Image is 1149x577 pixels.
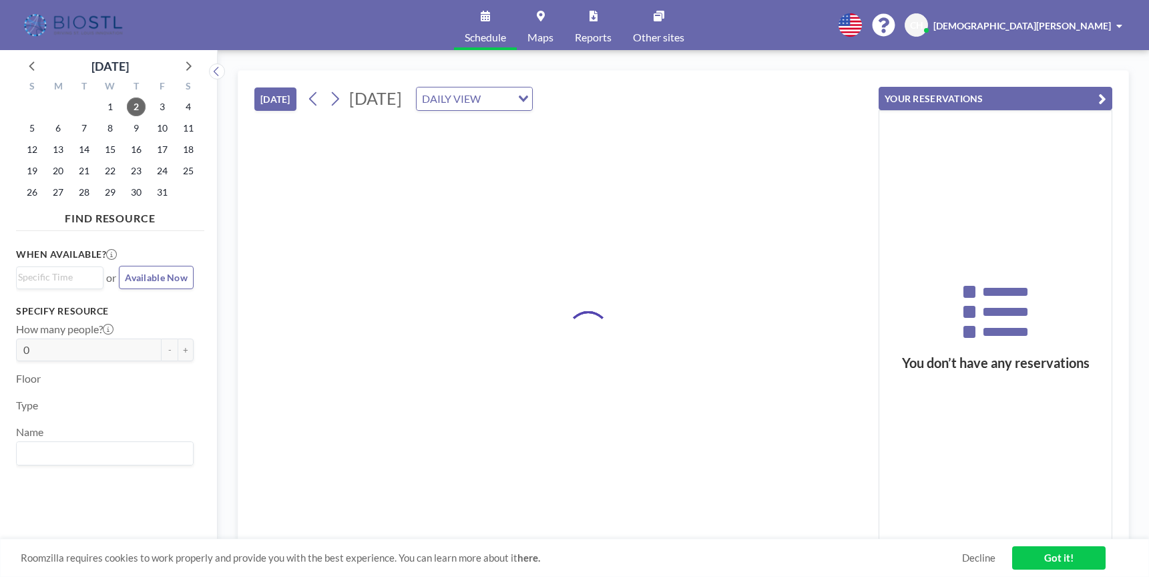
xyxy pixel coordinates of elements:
[125,272,188,283] span: Available Now
[23,183,41,202] span: Sunday, October 26, 2025
[153,183,172,202] span: Friday, October 31, 2025
[153,162,172,180] span: Friday, October 24, 2025
[101,162,120,180] span: Wednesday, October 22, 2025
[633,32,684,43] span: Other sites
[17,442,193,465] div: Search for option
[1012,546,1106,570] a: Got it!
[23,162,41,180] span: Sunday, October 19, 2025
[123,79,149,96] div: T
[910,19,923,31] span: CH
[419,90,483,108] span: DAILY VIEW
[18,445,186,462] input: Search for option
[175,79,201,96] div: S
[16,305,194,317] h3: Specify resource
[254,87,296,111] button: [DATE]
[16,425,43,439] label: Name
[153,98,172,116] span: Friday, October 3, 2025
[18,270,95,284] input: Search for option
[16,372,41,385] label: Floor
[21,552,962,564] span: Roomzilla requires cookies to work properly and provide you with the best experience. You can lea...
[49,140,67,159] span: Monday, October 13, 2025
[71,79,97,96] div: T
[417,87,532,110] div: Search for option
[162,339,178,361] button: -
[101,98,120,116] span: Wednesday, October 1, 2025
[97,79,124,96] div: W
[75,162,93,180] span: Tuesday, October 21, 2025
[127,98,146,116] span: Thursday, October 2, 2025
[16,399,38,412] label: Type
[179,119,198,138] span: Saturday, October 11, 2025
[49,119,67,138] span: Monday, October 6, 2025
[933,20,1111,31] span: [DEMOGRAPHIC_DATA][PERSON_NAME]
[75,140,93,159] span: Tuesday, October 14, 2025
[119,266,194,289] button: Available Now
[149,79,175,96] div: F
[75,119,93,138] span: Tuesday, October 7, 2025
[127,183,146,202] span: Thursday, October 30, 2025
[23,140,41,159] span: Sunday, October 12, 2025
[49,162,67,180] span: Monday, October 20, 2025
[49,183,67,202] span: Monday, October 27, 2025
[517,552,540,564] a: here.
[127,162,146,180] span: Thursday, October 23, 2025
[91,57,129,75] div: [DATE]
[575,32,612,43] span: Reports
[106,271,116,284] span: or
[485,90,510,108] input: Search for option
[101,140,120,159] span: Wednesday, October 15, 2025
[75,183,93,202] span: Tuesday, October 28, 2025
[879,87,1112,110] button: YOUR RESERVATIONS
[465,32,506,43] span: Schedule
[179,98,198,116] span: Saturday, October 4, 2025
[179,140,198,159] span: Saturday, October 18, 2025
[101,119,120,138] span: Wednesday, October 8, 2025
[101,183,120,202] span: Wednesday, October 29, 2025
[16,323,113,336] label: How many people?
[127,140,146,159] span: Thursday, October 16, 2025
[879,355,1112,371] h3: You don’t have any reservations
[178,339,194,361] button: +
[179,162,198,180] span: Saturday, October 25, 2025
[349,88,402,108] span: [DATE]
[962,552,995,564] a: Decline
[153,119,172,138] span: Friday, October 10, 2025
[23,119,41,138] span: Sunday, October 5, 2025
[21,12,128,39] img: organization-logo
[127,119,146,138] span: Thursday, October 9, 2025
[19,79,45,96] div: S
[16,206,204,225] h4: FIND RESOURCE
[153,140,172,159] span: Friday, October 17, 2025
[45,79,71,96] div: M
[17,267,103,287] div: Search for option
[527,32,553,43] span: Maps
